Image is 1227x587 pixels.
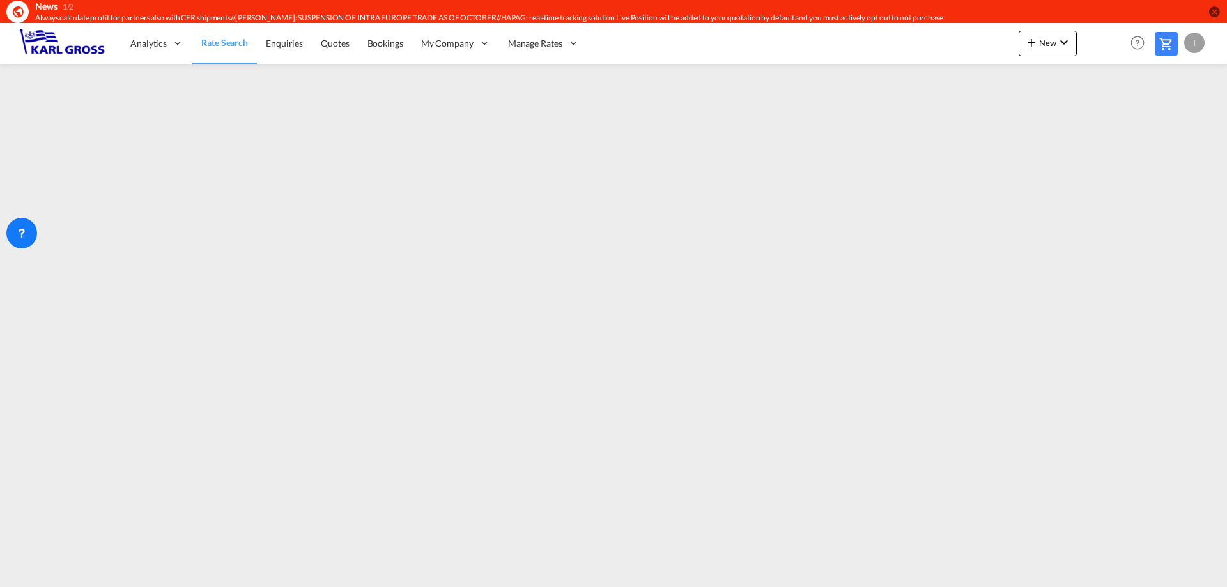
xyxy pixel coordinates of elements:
[499,22,588,64] div: Manage Rates
[130,37,167,50] span: Analytics
[421,37,474,50] span: My Company
[19,29,105,57] img: 3269c73066d711f095e541db4db89301.png
[192,22,257,64] a: Rate Search
[201,37,248,48] span: Rate Search
[1208,5,1221,18] button: icon-close-circle
[1184,33,1205,53] div: I
[1024,34,1039,50] md-icon: icon-plus 400-fg
[1127,32,1155,55] div: Help
[367,38,403,49] span: Bookings
[1024,38,1072,48] span: New
[359,22,412,64] a: Bookings
[63,2,74,13] div: 1/2
[1056,34,1072,50] md-icon: icon-chevron-down
[266,38,303,49] span: Enquiries
[508,37,562,50] span: Manage Rates
[1019,31,1077,56] button: icon-plus 400-fgNewicon-chevron-down
[1127,32,1148,54] span: Help
[12,5,24,18] md-icon: icon-earth
[312,22,358,64] a: Quotes
[321,38,349,49] span: Quotes
[121,22,192,64] div: Analytics
[412,22,499,64] div: My Company
[35,13,1038,24] div: Always calculate profit for partners also with CFR shipments//YANG MING: SUSPENSION OF INTRA EURO...
[257,22,312,64] a: Enquiries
